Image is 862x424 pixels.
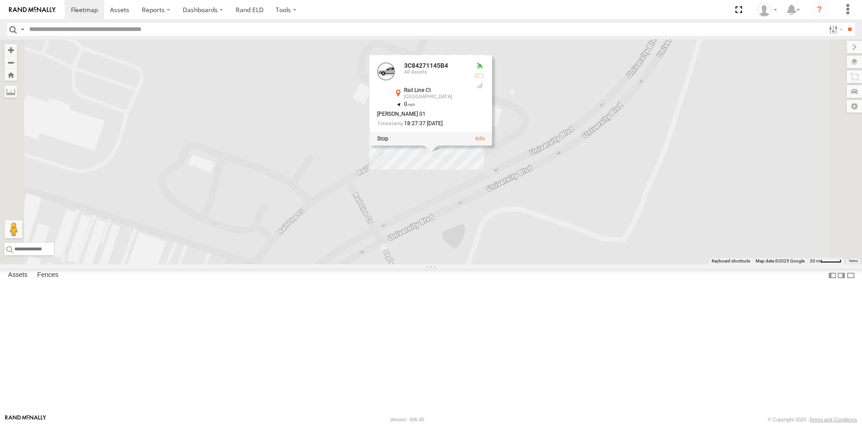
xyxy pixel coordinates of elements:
div: Rail Line Ct [404,87,467,93]
a: 3C84271145B4 [404,62,448,69]
label: Search Query [19,23,26,36]
label: Hide Summary Table [846,269,855,282]
div: No voltage information received from this device. [474,72,485,79]
span: 20 m [810,258,820,263]
label: Measure [4,85,17,98]
label: Map Settings [847,100,862,113]
button: Map Scale: 20 m per 43 pixels [807,258,844,264]
label: Search Filter Options [825,23,844,36]
a: Terms (opens in new tab) [849,259,858,263]
div: Nalinda Hewa [754,3,780,17]
div: Valid GPS Fix [474,62,485,70]
label: Stop Realtime Tracking [377,136,388,142]
label: Fences [33,269,63,282]
label: Dock Summary Table to the Right [837,269,846,282]
a: Terms and Conditions [809,417,857,422]
button: Zoom Home [4,69,17,81]
a: Visit our Website [5,415,46,424]
div: Date/time of location update [377,121,467,127]
button: Keyboard shortcuts [712,258,750,264]
div: [GEOGRAPHIC_DATA] [404,94,467,100]
div: Version: 306.00 [390,417,424,422]
button: Drag Pegman onto the map to open Street View [4,220,22,238]
label: Assets [4,269,32,282]
a: View Asset Details [377,62,395,80]
div: All Assets [404,69,467,74]
a: View Asset Details [475,136,485,142]
div: [PERSON_NAME] 01 [377,111,467,117]
button: Zoom out [4,56,17,69]
span: 0 [404,101,415,107]
div: © Copyright 2025 - [768,417,857,422]
span: Map data ©2025 Google [756,258,805,263]
i: ? [812,3,827,17]
img: rand-logo.svg [9,7,56,13]
div: GSM Signal = 4 [474,82,485,89]
label: Dock Summary Table to the Left [828,269,837,282]
button: Zoom in [4,44,17,56]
